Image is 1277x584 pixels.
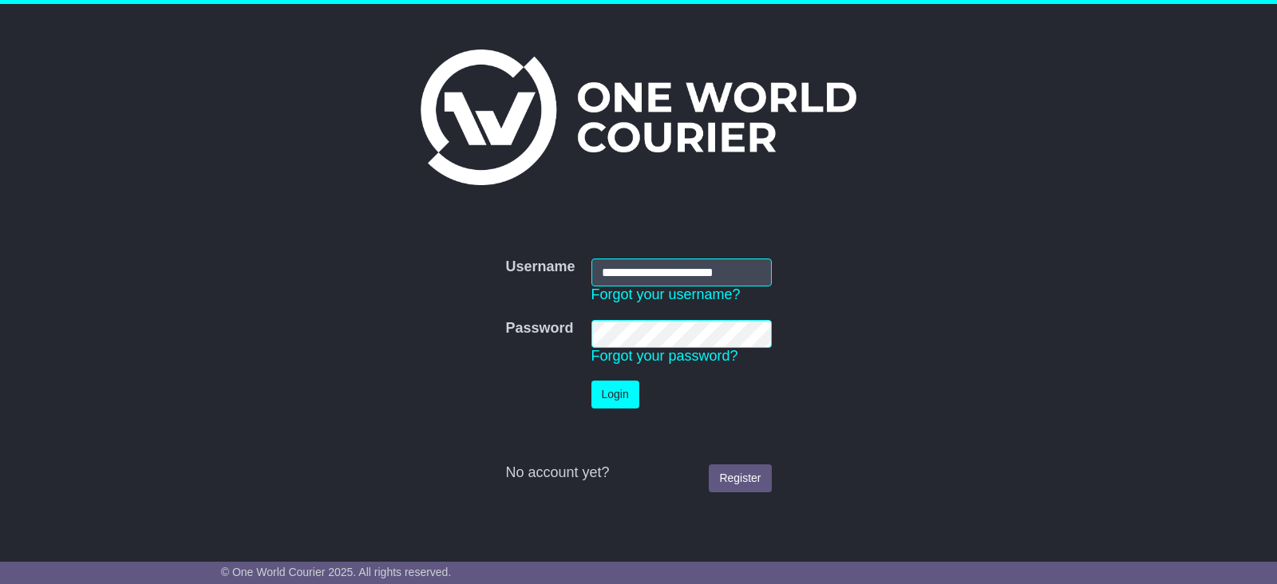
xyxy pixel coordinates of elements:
[591,381,639,408] button: Login
[709,464,771,492] a: Register
[421,49,856,185] img: One World
[221,566,452,578] span: © One World Courier 2025. All rights reserved.
[505,258,575,276] label: Username
[505,464,771,482] div: No account yet?
[505,320,573,337] label: Password
[591,348,738,364] a: Forgot your password?
[591,286,741,302] a: Forgot your username?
